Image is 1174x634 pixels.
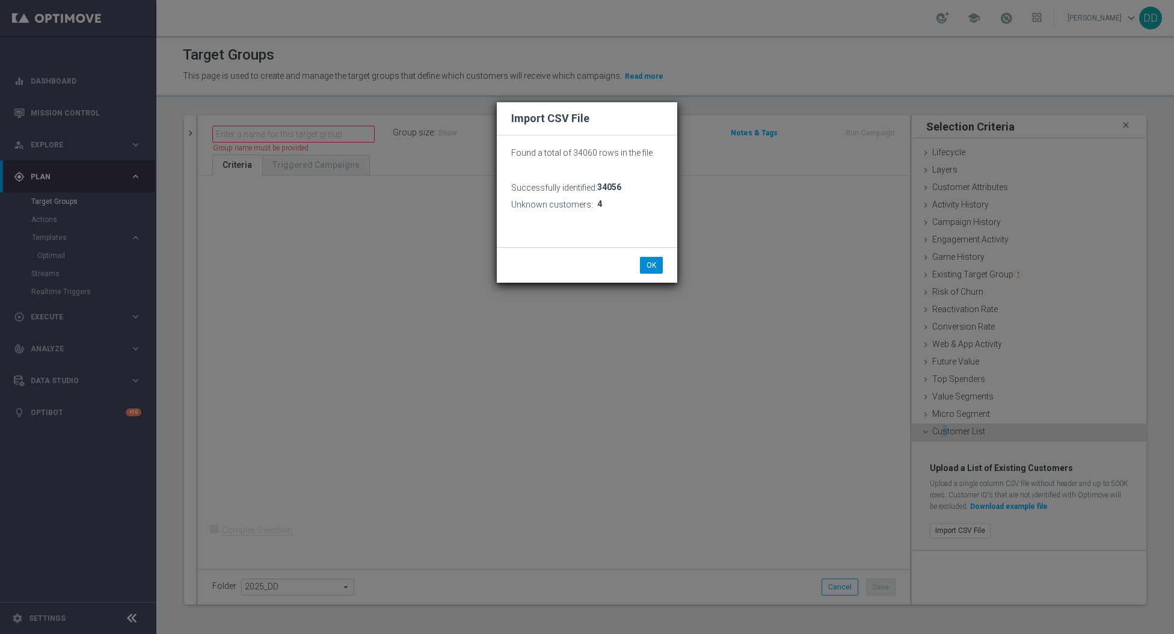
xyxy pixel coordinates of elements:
[511,199,593,210] h3: Unknown customers:
[511,111,663,126] h2: Import CSV File
[597,199,602,209] span: 4
[511,147,663,158] p: Found a total of 34060 rows in the file
[597,182,621,192] span: 34056
[511,182,597,193] h3: Successfully identified:
[640,257,663,274] button: OK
